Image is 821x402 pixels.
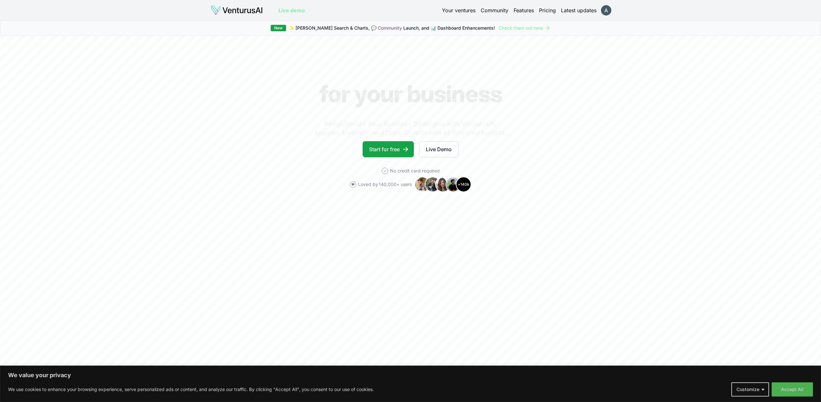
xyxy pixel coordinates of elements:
[446,177,461,192] img: Avatar 4
[442,6,476,14] a: Your ventures
[363,141,414,157] a: Start for free
[8,371,813,379] p: We value your privacy
[278,6,305,14] a: Live demo
[211,5,263,15] img: logo
[425,177,440,192] img: Avatar 2
[499,25,551,31] a: Check them out here
[481,6,508,14] a: Community
[271,25,286,31] div: New
[731,382,769,397] button: Customize
[772,382,813,397] button: Accept All
[8,386,374,393] p: We use cookies to enhance your browsing experience, serve personalized ads or content, and analyz...
[289,25,495,31] span: ✨ [PERSON_NAME] Search & Charts, 💬 Launch, and 📊 Dashboard Enhancements!
[415,177,430,192] img: Avatar 1
[435,177,451,192] img: Avatar 3
[561,6,596,14] a: Latest updates
[378,25,402,31] a: Community
[514,6,534,14] a: Features
[419,141,458,157] a: Live Demo
[601,5,611,15] img: ACg8ocJWwywvX4bJB_ZCF-TjYeIXrYCLHUfabwFSMlI2uiEPgqYD=s96-c
[539,6,556,14] a: Pricing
